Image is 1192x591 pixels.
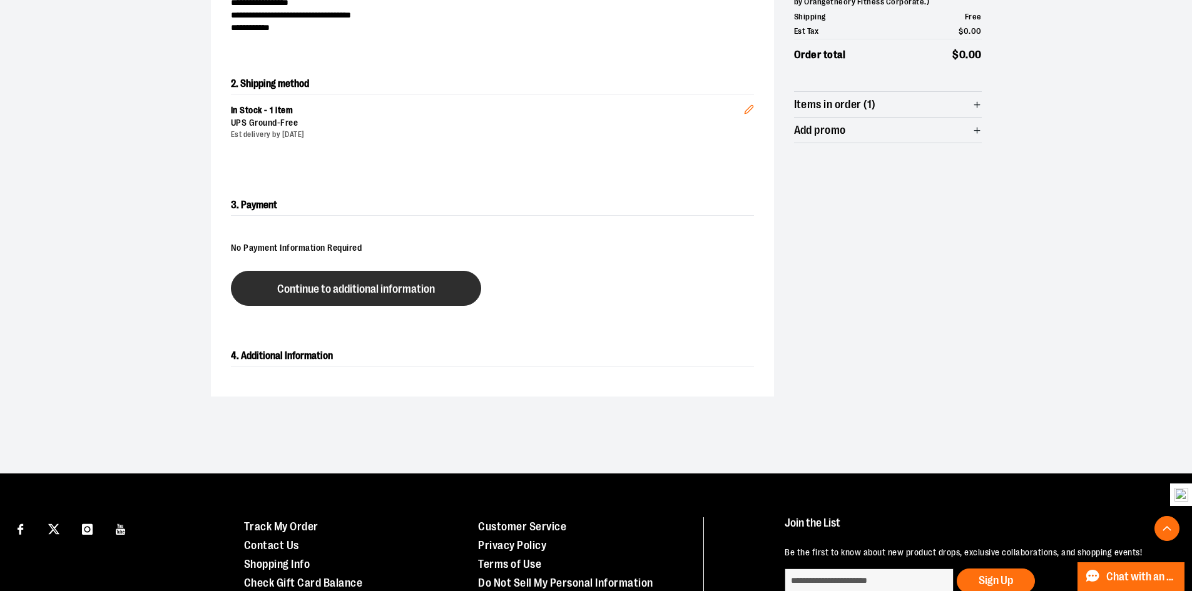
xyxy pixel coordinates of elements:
span: Continue to additional information [277,283,435,295]
span: Sign Up [979,574,1013,587]
a: Visit our Instagram page [76,517,98,539]
span: 0 [959,49,966,61]
span: Est Tax [794,25,819,38]
h2: 3. Payment [231,195,754,216]
button: Edit [734,84,764,128]
div: In Stock - 1 item [231,104,744,117]
button: Continue to additional information [231,271,481,306]
span: Items in order (1) [794,99,876,111]
a: Visit our Youtube page [110,517,132,539]
span: $ [952,49,959,61]
a: Visit our Facebook page [9,517,31,539]
img: Twitter [48,523,59,535]
button: Back To Top [1154,516,1179,541]
a: Privacy Policy [478,539,546,552]
a: Terms of Use [478,558,541,570]
span: Free [965,12,982,21]
a: Do Not Sell My Personal Information [478,577,653,589]
span: Shipping [794,11,826,23]
span: Free [280,118,298,128]
div: No Payment Information Required [231,236,754,261]
span: . [969,26,971,36]
span: . [965,49,969,61]
a: Shopping Info [244,558,310,570]
span: Order total [794,47,846,63]
button: Items in order (1) [794,92,982,117]
span: 0 [964,26,969,36]
span: Add promo [794,124,846,136]
a: Track My Order [244,520,318,533]
p: Be the first to know about new product drops, exclusive collaborations, and shopping events! [785,547,1163,559]
div: UPS Ground - [231,117,744,129]
span: $ [959,26,964,36]
a: Visit our X page [43,517,65,539]
span: 00 [969,49,982,61]
a: Contact Us [244,539,299,552]
span: Chat with an Expert [1106,571,1177,583]
h2: 2. Shipping method [231,74,754,94]
a: Check Gift Card Balance [244,577,363,589]
div: Est delivery by [DATE] [231,129,744,140]
span: 00 [971,26,982,36]
h2: 4. Additional Information [231,346,754,366]
a: Customer Service [478,520,566,533]
h4: Join the List [785,517,1163,540]
button: Add promo [794,118,982,143]
button: Chat with an Expert [1077,562,1185,591]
